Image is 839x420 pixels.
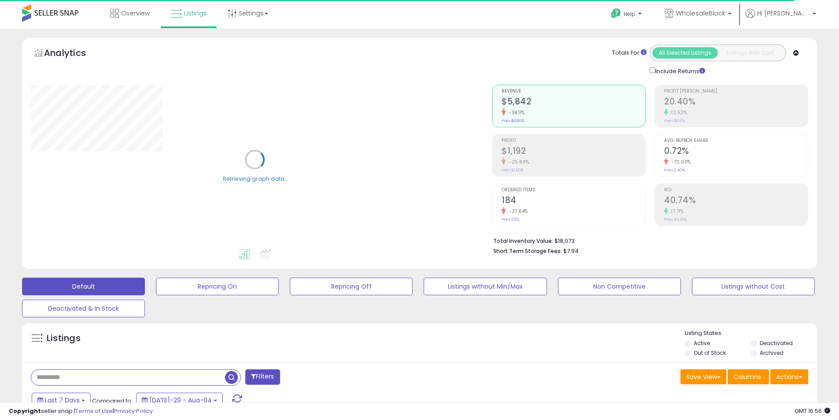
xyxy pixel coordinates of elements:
button: Listings without Min/Max [424,278,547,295]
span: [DATE]-29 - Aug-04 [149,396,212,405]
span: Overview [121,9,150,18]
label: Archived [760,349,784,357]
li: $18,073 [493,235,802,245]
label: Active [694,339,710,347]
button: Filters [245,369,280,385]
button: Default [22,278,145,295]
div: Retrieving graph data.. [223,175,287,182]
small: Prev: $8,866 [502,118,524,123]
a: Hi [PERSON_NAME] [746,9,816,29]
button: All Selected Listings [652,47,718,59]
span: Avg. Buybox Share [664,138,808,143]
span: Columns [733,372,761,381]
span: Hi [PERSON_NAME] [757,9,810,18]
span: Profit [PERSON_NAME] [664,89,808,94]
h2: 0.72% [664,146,808,158]
small: 12.52% [668,109,687,116]
strong: Copyright [9,407,41,415]
button: Save View [680,369,726,384]
button: [DATE]-29 - Aug-04 [136,393,223,408]
label: Deactivated [760,339,793,347]
b: Short Term Storage Fees: [493,247,562,255]
span: Compared to: [92,397,133,405]
small: Prev: 2.40% [664,167,685,173]
h5: Analytics [44,47,103,61]
span: Last 7 Days [45,396,80,405]
button: Columns [728,369,769,384]
span: WholesaleBlock [676,9,725,18]
small: Prev: 255 [502,217,519,222]
a: Terms of Use [75,407,113,415]
h2: 20.40% [664,97,808,108]
b: Total Inventory Value: [493,237,553,245]
span: ROI [664,188,808,193]
div: Totals For [612,49,647,57]
small: Prev: $1,608 [502,167,523,173]
button: Last 7 Days [32,393,91,408]
h2: $5,842 [502,97,645,108]
span: Profit [502,138,645,143]
button: Listings With Cost [717,47,783,59]
label: Out of Stock [694,349,726,357]
span: Ordered Items [502,188,645,193]
span: $7.94 [563,247,579,255]
small: -34.11% [506,109,525,116]
a: Privacy Policy [114,407,153,415]
h2: 40.74% [664,195,808,207]
a: Help [604,1,651,29]
p: Listing States: [685,329,817,338]
small: 17.71% [668,208,684,215]
i: Get Help [610,8,621,19]
h2: 184 [502,195,645,207]
button: Repricing On [156,278,279,295]
small: -25.88% [506,159,529,165]
small: -70.00% [668,159,691,165]
button: Actions [770,369,808,384]
div: Include Returns [643,66,716,76]
button: Non Competitive [558,278,681,295]
h5: Listings [47,332,81,345]
span: 2025-08-12 16:56 GMT [795,407,830,415]
div: seller snap | | [9,407,153,416]
small: Prev: 34.61% [664,217,687,222]
button: Deactivated & In Stock [22,300,145,317]
span: Revenue [502,89,645,94]
small: Prev: 18.13% [664,118,685,123]
span: Listings [184,9,207,18]
h2: $1,192 [502,146,645,158]
button: Listings without Cost [692,278,815,295]
button: Repricing Off [290,278,413,295]
small: -27.84% [506,208,528,215]
span: Help [624,10,636,18]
